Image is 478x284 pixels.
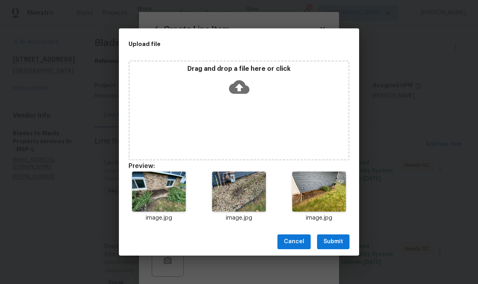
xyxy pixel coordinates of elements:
[323,237,343,247] span: Submit
[130,65,348,73] p: Drag and drop a file here or click
[317,234,349,249] button: Submit
[209,214,269,222] p: image.jpg
[289,214,349,222] p: image.jpg
[132,172,185,212] img: 2Q==
[277,234,311,249] button: Cancel
[129,214,189,222] p: image.jpg
[292,172,345,212] img: 9k=
[212,172,265,212] img: Z
[129,40,313,48] h2: Upload file
[284,237,304,247] span: Cancel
